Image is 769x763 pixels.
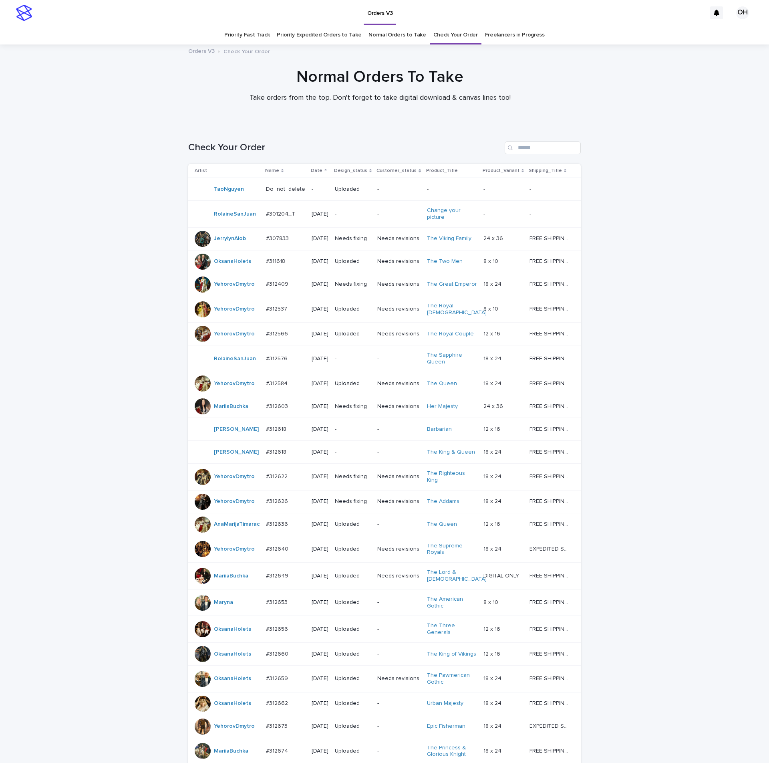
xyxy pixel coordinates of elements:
[483,721,503,730] p: 18 x 24
[427,498,459,505] a: The Addams
[335,258,371,265] p: Uploaded
[377,449,420,456] p: -
[312,449,328,456] p: [DATE]
[188,665,581,692] tr: OksanaHolets #312659#312659 [DATE]UploadedNeeds revisionsThe Pawmerican Gothic 18 x 2418 x 24 FRE...
[483,279,503,288] p: 18 x 24
[266,571,290,579] p: #312649
[266,472,289,480] p: #312622
[377,675,420,682] p: Needs revisions
[266,184,307,193] p: Do_not_delete
[223,46,270,55] p: Check Your Order
[377,235,420,242] p: Needs revisions
[483,166,519,175] p: Product_Variant
[427,352,477,365] a: The Sapphire Queen
[214,331,255,337] a: YehorovDmytro
[214,498,255,505] a: YehorovDmytro
[427,745,477,758] a: The Princess & Glorious Knight
[188,46,215,55] a: Orders V3
[312,521,328,528] p: [DATE]
[214,426,259,433] a: [PERSON_NAME]
[335,449,371,456] p: -
[188,201,581,228] tr: RolaineSanJuan #301204_T#301204_T [DATE]--Change your picture -- --
[377,355,420,362] p: -
[377,281,420,288] p: Needs revisions
[312,186,328,193] p: -
[214,675,251,682] a: OksanaHolets
[214,380,255,387] a: YehorovDmytro
[335,380,371,387] p: Uploaded
[312,675,328,682] p: [DATE]
[266,234,290,242] p: #307833
[214,626,251,633] a: OksanaHolets
[529,721,570,730] p: EXPEDITED SHIPPING - preview in 1 business day; delivery up to 5 business days after your approval.
[529,447,570,456] p: FREE SHIPPING - preview in 1-2 business days, after your approval delivery will take 5-10 b.d.
[483,447,503,456] p: 18 x 24
[529,544,570,553] p: EXPEDITED SHIPPING - preview in 1 business day; delivery up to 5 business days after your approval.
[529,354,570,362] p: FREE SHIPPING - preview in 1-2 business days, after your approval delivery will take 5-10 b.d.
[433,26,478,44] a: Check Your Order
[214,473,255,480] a: YehorovDmytro
[214,599,233,606] a: Maryna
[188,418,581,440] tr: [PERSON_NAME] #312618#312618 [DATE]--Barbarian 12 x 1612 x 16 FREE SHIPPING - preview in 1-2 busi...
[529,304,570,313] p: FREE SHIPPING - preview in 1-2 business days, after your approval delivery will take 5-10 b.d.
[188,642,581,665] tr: OksanaHolets #312660#312660 [DATE]Uploaded-The King of Vikings 12 x 1612 x 16 FREE SHIPPING - pre...
[427,426,452,433] a: Barbarian
[335,211,371,218] p: -
[427,449,475,456] a: The King & Queen
[188,345,581,372] tr: RolaineSanJuan #312576#312576 [DATE]--The Sapphire Queen 18 x 2418 x 24 FREE SHIPPING - preview i...
[214,521,260,528] a: AnaMarijaTimarac
[505,141,581,154] input: Search
[377,599,420,606] p: -
[427,651,476,658] a: The King of Vikings
[483,698,503,707] p: 18 x 24
[312,599,328,606] p: [DATE]
[188,692,581,715] tr: OksanaHolets #312662#312662 [DATE]Uploaded-Urban Majesty 18 x 2418 x 24 FREE SHIPPING - preview i...
[266,624,290,633] p: #312656
[312,546,328,553] p: [DATE]
[426,166,458,175] p: Product_Title
[214,748,248,755] a: MariiaBuchka
[483,304,500,313] p: 8 x 10
[377,426,420,433] p: -
[335,186,371,193] p: Uploaded
[266,746,290,755] p: #312674
[529,379,570,387] p: FREE SHIPPING - preview in 1-2 business days, after your approval delivery will take 5-10 b.d.
[188,715,581,738] tr: YehorovDmytro #312673#312673 [DATE]Uploaded-Epic Fisherman 18 x 2418 x 24 EXPEDITED SHIPPING - pr...
[335,306,371,313] p: Uploaded
[335,573,371,579] p: Uploaded
[427,281,477,288] a: The Great Emperor
[214,258,251,265] a: OksanaHolets
[266,698,290,707] p: #312662
[312,380,328,387] p: [DATE]
[312,700,328,707] p: [DATE]
[377,380,420,387] p: Needs revisions
[485,26,545,44] a: Freelancers in Progress
[214,186,244,193] a: TaoNguyen
[483,746,503,755] p: 18 x 24
[188,616,581,643] tr: OksanaHolets #312656#312656 [DATE]Uploaded-The Three Generals 12 x 1612 x 16 FREE SHIPPING - prev...
[529,624,570,633] p: FREE SHIPPING - preview in 1-2 business days, after your approval delivery will take 5-10 b.d.
[214,281,255,288] a: YehorovDmytro
[377,258,420,265] p: Needs revisions
[529,166,562,175] p: Shipping_Title
[483,519,502,528] p: 12 x 16
[335,235,371,242] p: Needs fixing
[335,331,371,337] p: Uploaded
[377,651,420,658] p: -
[335,426,371,433] p: -
[368,26,426,44] a: Normal Orders to Take
[312,235,328,242] p: [DATE]
[529,698,570,707] p: FREE SHIPPING - preview in 1-2 business days, after your approval delivery will take 5-10 b.d.
[266,329,290,337] p: #312566
[335,473,371,480] p: Needs fixing
[224,26,270,44] a: Priority Fast Track
[188,142,501,153] h1: Check Your Order
[266,674,290,682] p: #312659
[312,306,328,313] p: [DATE]
[335,651,371,658] p: Uploaded
[188,463,581,490] tr: YehorovDmytro #312622#312622 [DATE]Needs fixingNeeds revisionsThe Righteous King 18 x 2418 x 24 F...
[377,306,420,313] p: Needs revisions
[16,5,32,21] img: stacker-logo-s-only.png
[214,700,251,707] a: OksanaHolets
[427,470,477,484] a: The Righteous King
